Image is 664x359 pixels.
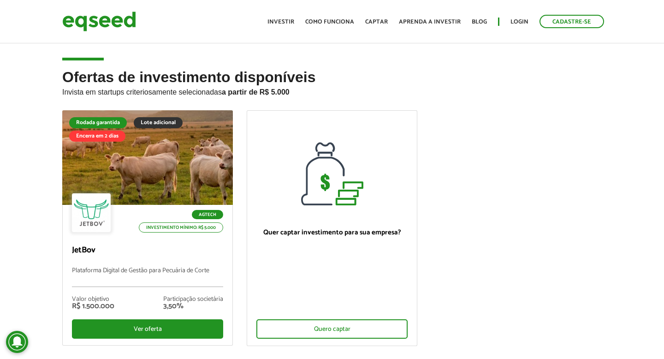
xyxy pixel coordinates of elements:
[62,69,602,110] h2: Ofertas de investimento disponíveis
[256,228,408,237] p: Quer captar investimento para sua empresa?
[472,19,487,25] a: Blog
[267,19,294,25] a: Investir
[163,303,223,310] div: 3,50%
[256,319,408,339] div: Quero captar
[222,88,290,96] strong: a partir de R$ 5.000
[72,296,114,303] div: Valor objetivo
[72,245,223,256] p: JetBov
[72,319,223,339] div: Ver oferta
[72,303,114,310] div: R$ 1.500.000
[134,117,183,128] div: Lote adicional
[510,19,528,25] a: Login
[539,15,604,28] a: Cadastre-se
[62,85,602,96] p: Invista em startups criteriosamente selecionadas
[72,267,223,287] p: Plataforma Digital de Gestão para Pecuária de Corte
[139,222,223,233] p: Investimento mínimo: R$ 5.000
[69,117,127,128] div: Rodada garantida
[69,131,125,142] div: Encerra em 2 dias
[62,110,233,346] a: Rodada garantida Lote adicional Encerra em 2 dias Agtech Investimento mínimo: R$ 5.000 JetBov Pla...
[192,210,223,219] p: Agtech
[247,110,417,346] a: Quer captar investimento para sua empresa? Quero captar
[163,296,223,303] div: Participação societária
[399,19,461,25] a: Aprenda a investir
[305,19,354,25] a: Como funciona
[365,19,388,25] a: Captar
[62,9,136,34] img: EqSeed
